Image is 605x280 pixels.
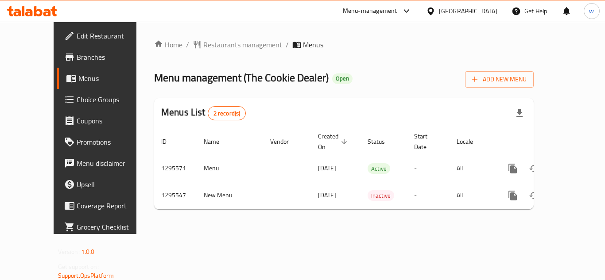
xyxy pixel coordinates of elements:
div: Menu-management [343,6,397,16]
span: Version: [58,246,80,257]
td: Menu [197,155,263,182]
div: Inactive [368,190,394,201]
li: / [286,39,289,50]
span: Open [332,75,353,82]
span: 1.0.0 [81,246,95,257]
div: Active [368,163,390,174]
a: Coverage Report [57,195,155,216]
span: ID [161,136,178,147]
span: w [589,6,594,16]
span: Coverage Report [77,200,147,211]
td: 1295547 [154,182,197,209]
td: - [407,182,450,209]
div: [GEOGRAPHIC_DATA] [439,6,497,16]
button: Add New Menu [465,71,534,88]
span: Inactive [368,191,394,201]
span: Start Date [414,131,439,152]
div: Open [332,73,353,84]
a: Edit Restaurant [57,25,155,46]
span: Branches [77,52,147,62]
a: Coupons [57,110,155,131]
button: more [502,158,524,179]
span: Created On [318,131,350,152]
span: Status [368,136,396,147]
span: Menus [78,73,147,84]
nav: breadcrumb [154,39,534,50]
td: All [450,155,495,182]
span: Restaurants management [203,39,282,50]
button: Change Status [524,158,545,179]
a: Menu disclaimer [57,153,155,174]
td: 1295571 [154,155,197,182]
span: Menu management ( The Cookie Dealer ) [154,68,329,88]
button: Change Status [524,185,545,206]
span: Vendor [270,136,300,147]
span: Active [368,164,390,174]
a: Upsell [57,174,155,195]
h2: Menus List [161,106,246,120]
a: Branches [57,46,155,68]
div: Total records count [208,106,246,120]
a: Home [154,39,182,50]
button: more [502,185,524,206]
div: Export file [509,103,530,124]
th: Actions [495,128,594,155]
td: - [407,155,450,182]
a: Promotions [57,131,155,153]
span: Promotions [77,137,147,147]
span: Edit Restaurant [77,31,147,41]
span: Grocery Checklist [77,222,147,232]
span: Name [204,136,231,147]
a: Grocery Checklist [57,216,155,238]
span: Locale [457,136,485,147]
span: Choice Groups [77,94,147,105]
td: New Menu [197,182,263,209]
span: Menu disclaimer [77,158,147,169]
span: 2 record(s) [208,109,246,118]
span: Menus [303,39,323,50]
a: Menus [57,68,155,89]
span: Get support on: [58,261,99,272]
span: [DATE] [318,189,336,201]
span: Upsell [77,179,147,190]
span: [DATE] [318,162,336,174]
li: / [186,39,189,50]
span: Add New Menu [472,74,527,85]
a: Restaurants management [193,39,282,50]
table: enhanced table [154,128,594,209]
td: All [450,182,495,209]
span: Coupons [77,115,147,126]
a: Choice Groups [57,89,155,110]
